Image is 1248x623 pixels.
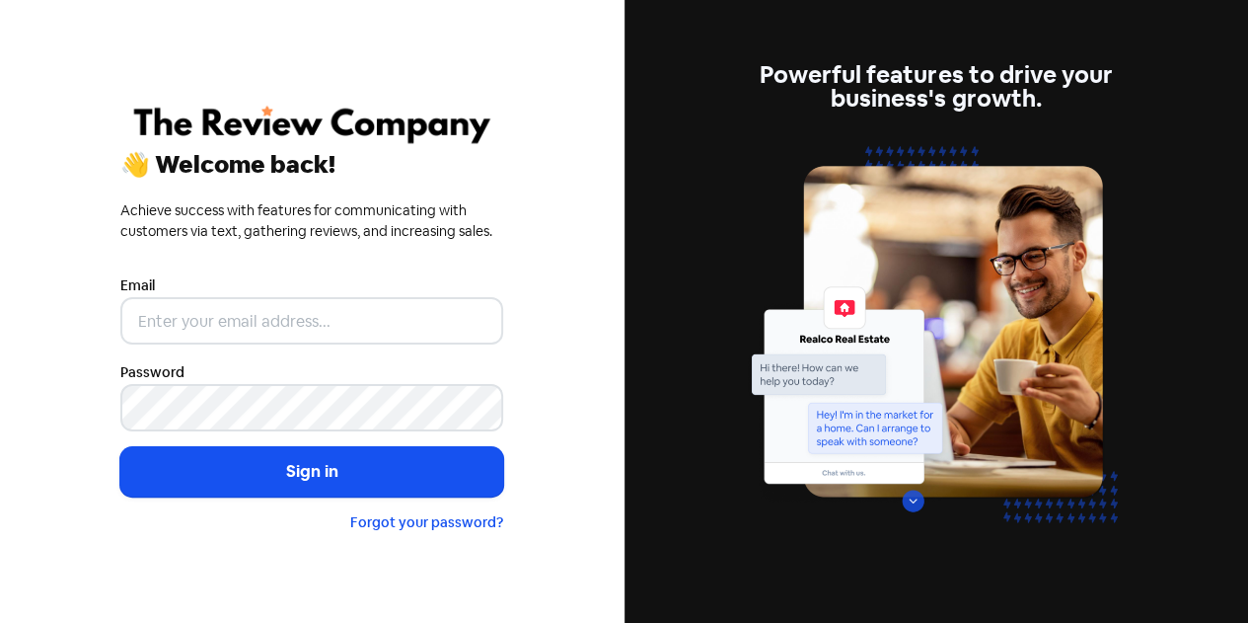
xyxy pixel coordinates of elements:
[745,134,1128,560] img: web-chat
[120,153,503,177] div: 👋 Welcome back!
[120,362,184,383] label: Password
[120,275,155,296] label: Email
[120,200,503,242] div: Achieve success with features for communicating with customers via text, gathering reviews, and i...
[120,297,503,345] input: Enter your email address...
[745,63,1128,111] div: Powerful features to drive your business's growth.
[350,513,503,531] a: Forgot your password?
[120,447,503,497] button: Sign in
